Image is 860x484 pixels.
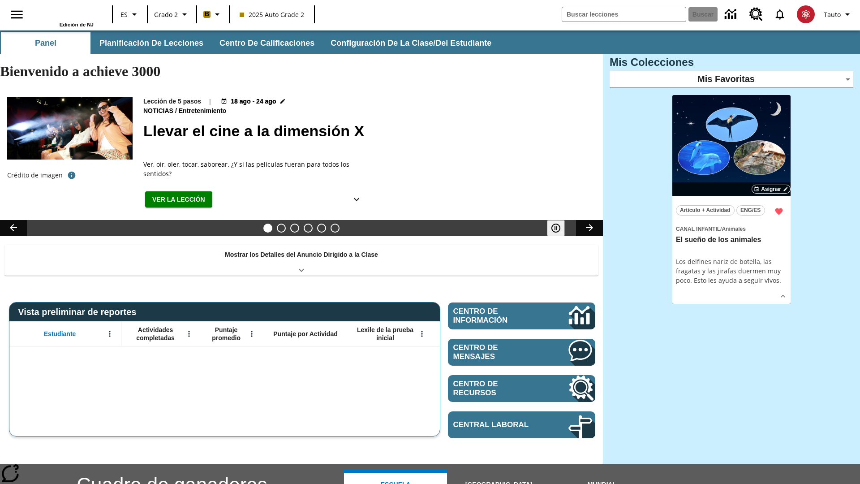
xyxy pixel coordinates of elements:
[145,191,212,208] button: Ver la lección
[719,2,744,27] a: Centro de información
[240,10,304,19] span: 2025 Auto Grade 2
[820,6,856,22] button: Perfil/Configuración
[676,205,735,216] button: Artículo + Actividad
[92,32,211,54] button: Planificación de lecciones
[245,327,258,341] button: Abrir menú
[219,97,288,106] button: 18 ago - 24 ago Elegir fechas
[453,380,542,398] span: Centro de recursos
[768,3,791,26] a: Notificaciones
[453,420,542,429] span: Central laboral
[290,224,299,233] button: Diapositiva 3 Modas que pasaron de moda
[143,106,175,116] span: Noticias
[771,203,787,220] button: Remover de Favoritas
[547,220,565,236] button: Pausar
[448,411,595,438] a: Central laboral
[7,97,133,160] img: El panel situado frente a los asientos rocía con agua nebulizada al feliz público en un cine equi...
[175,107,177,114] span: /
[225,250,378,259] p: Mostrar los Detalles del Anuncio Dirigido a la Clase
[63,167,81,183] button: Crédito de foto: The Asahi Shimbun vía Getty Images
[150,6,193,22] button: Grado: Grado 2, Elige un grado
[448,375,595,402] a: Centro de recursos, Se abrirá en una pestaña nueva.
[182,327,196,341] button: Abrir menú
[722,226,745,232] span: Animales
[35,3,94,27] div: Portada
[120,10,128,19] span: ES
[18,307,141,317] span: Vista preliminar de reportes
[740,206,761,215] span: ENG/ES
[610,56,853,69] h3: Mis Colecciones
[179,106,228,116] span: Entretenimiento
[736,205,765,216] button: ENG/ES
[791,3,820,26] button: Escoja un nuevo avatar
[752,185,791,194] button: Asignar Elegir fechas
[676,226,720,232] span: Canal Infantil
[103,327,116,341] button: Abrir menú
[797,5,815,23] img: avatar image
[448,302,595,329] a: Centro de información
[415,327,429,341] button: Abrir menú
[1,32,90,54] button: Panel
[453,343,542,361] span: Centro de mensajes
[143,97,201,106] p: Lección de 5 pasos
[304,224,313,233] button: Diapositiva 4 ¿Los autos del futuro?
[200,6,226,22] button: Boost El color de la clase es anaranjado claro. Cambiar el color de la clase.
[4,245,598,276] div: Mostrar los Detalles del Anuncio Dirigido a la Clase
[761,185,781,193] span: Asignar
[547,220,574,236] div: Pausar
[35,4,94,22] a: Portada
[353,326,418,342] span: Lexile de la prueba inicial
[277,224,286,233] button: Diapositiva 2 ¿Lo quieres con papas fritas?
[205,326,248,342] span: Puntaje promedio
[273,330,337,338] span: Puntaje por Actividad
[610,71,853,88] div: Mis Favoritas
[60,22,94,27] span: Edición de NJ
[126,326,185,342] span: Actividades completadas
[331,224,340,233] button: Diapositiva 6 Una idea, mucho trabajo
[208,97,212,106] span: |
[744,2,768,26] a: Centro de recursos, Se abrirá en una pestaña nueva.
[143,160,367,178] div: Ver, oír, oler, tocar, saborear. ¿Y si las películas fueran para todos los sentidos?
[676,235,787,245] h3: El sueño de los animales
[348,191,365,208] button: Ver más
[576,220,603,236] button: Carrusel de lecciones, seguir
[680,206,731,215] span: Artículo + Actividad
[562,7,686,22] input: Buscar campo
[323,32,499,54] button: Configuración de la clase/del estudiante
[143,120,592,143] h2: Llevar el cine a la dimensión X
[7,171,63,180] p: Crédito de imagen
[453,307,538,325] span: Centro de información
[231,97,276,106] span: 18 ago - 24 ago
[720,226,722,232] span: /
[205,9,209,20] span: B
[824,10,841,19] span: Tauto
[317,224,326,233] button: Diapositiva 5 ¿Cuál es la gran idea?
[672,95,791,304] div: lesson details
[776,290,790,303] button: Ver más
[212,32,322,54] button: Centro de calificaciones
[263,224,272,233] button: Diapositiva 1 Llevar el cine a la dimensión X
[676,224,787,233] span: Tema: Canal Infantil/Animales
[154,10,178,19] span: Grado 2
[44,330,76,338] span: Estudiante
[448,339,595,366] a: Centro de mensajes
[116,6,144,22] button: Lenguaje: ES, Selecciona un idioma
[4,1,30,28] button: Abrir el menú lateral
[676,257,787,285] div: Los delfines nariz de botella, las fragatas y las jirafas duermen muy poco. Esto les ayuda a segu...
